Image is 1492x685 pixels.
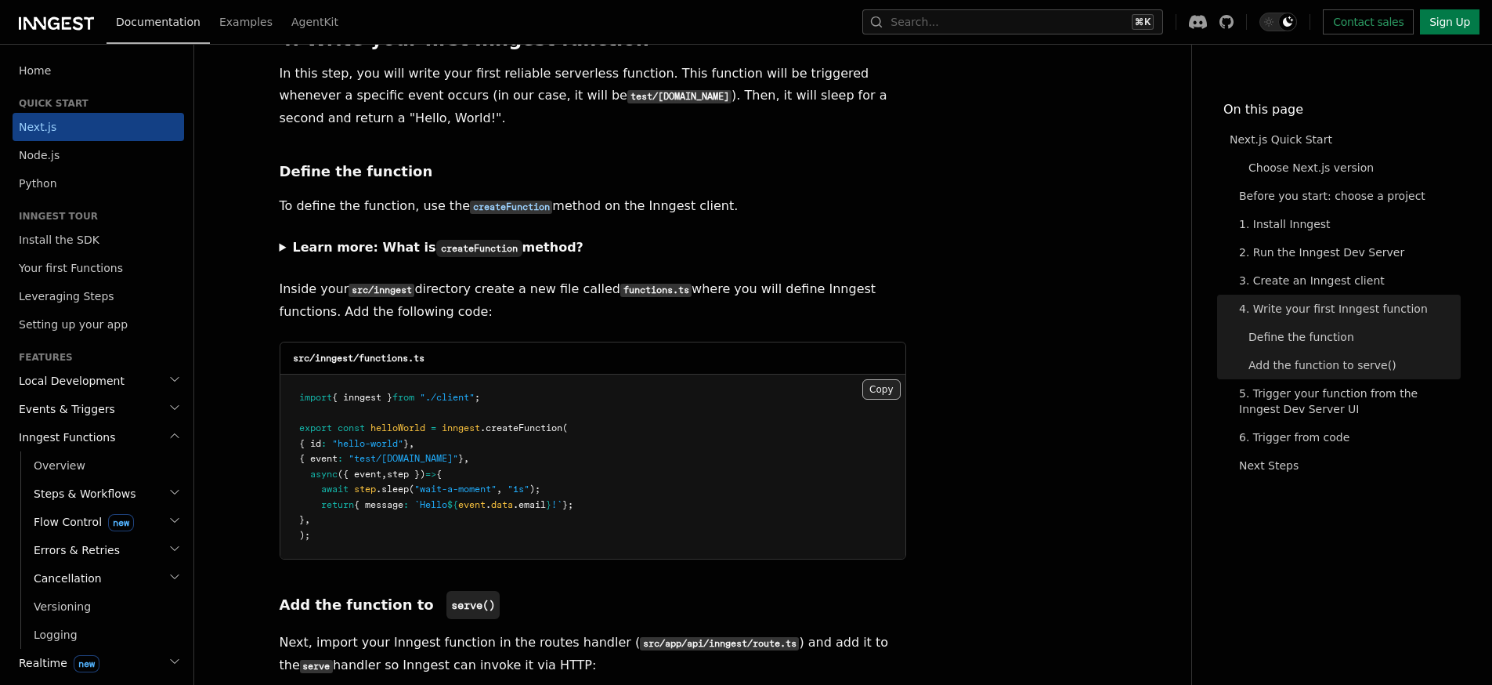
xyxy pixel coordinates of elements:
button: Errors & Retries [27,536,184,564]
span: , [464,453,469,464]
a: Examples [210,5,282,42]
span: Your first Functions [19,262,123,274]
span: Inngest Functions [13,429,115,445]
span: Documentation [116,16,200,28]
span: Add the function to serve() [1248,357,1396,373]
span: return [321,499,354,510]
span: { [436,469,442,480]
span: Home [19,63,51,78]
span: Overview [34,459,85,472]
span: : [321,438,327,449]
span: Examples [219,16,273,28]
code: functions.ts [620,284,692,297]
a: Versioning [27,593,184,621]
a: createFunction [470,198,552,213]
span: : [338,453,343,464]
span: .email [513,499,546,510]
span: .createFunction [480,422,562,433]
span: import [299,392,332,403]
a: 6. Trigger from code [1233,423,1461,451]
span: 1. Install Inngest [1239,216,1331,232]
span: async [310,469,338,480]
span: Next.js Quick Start [1230,132,1332,147]
span: `Hello [414,499,447,510]
span: 4. Write your first Inngest function [1239,301,1428,317]
code: src/inngest/functions.ts [293,353,424,364]
span: Features [13,351,73,364]
span: 6. Trigger from code [1239,429,1349,445]
span: "1s" [508,484,529,495]
span: const [338,422,365,433]
span: ${ [447,499,458,510]
a: Setting up your app [13,310,184,339]
span: Before you start: choose a project [1239,188,1425,204]
a: 4. Write your first Inngest function [1233,295,1461,323]
span: ; [475,392,480,403]
a: Logging [27,621,184,649]
span: Realtime [13,655,99,671]
code: createFunction [470,201,552,214]
span: { inngest } [332,392,392,403]
span: Python [19,177,57,190]
span: { id [299,438,321,449]
code: src/inngest [349,284,414,297]
a: 2. Run the Inngest Dev Server [1233,238,1461,266]
button: Copy [862,379,900,400]
code: src/app/api/inngest/route.ts [640,637,799,651]
span: ( [562,422,568,433]
span: 5. Trigger your function from the Inngest Dev Server UI [1239,386,1461,417]
span: "test/[DOMAIN_NAME]" [349,453,458,464]
span: ); [299,530,310,541]
span: new [74,655,99,672]
a: Before you start: choose a project [1233,182,1461,210]
span: Local Development [13,373,125,389]
span: : [403,499,409,510]
button: Realtimenew [13,649,184,677]
span: Events & Triggers [13,401,115,417]
a: Python [13,169,184,198]
span: } [299,514,305,525]
span: } [403,438,409,449]
span: 2. Run the Inngest Dev Server [1239,245,1404,260]
span: "./client" [420,392,475,403]
code: createFunction [436,240,522,257]
span: !` [551,499,562,510]
span: data [491,499,513,510]
span: helloWorld [370,422,425,433]
span: Next.js [19,121,56,133]
span: Versioning [34,600,91,613]
span: await [321,484,349,495]
span: Quick start [13,97,89,110]
span: Setting up your app [19,318,128,331]
a: Documentation [107,5,210,44]
span: . [486,499,491,510]
a: Add the function toserve() [280,591,500,619]
span: Choose Next.js version [1248,160,1374,176]
a: Install the SDK [13,226,184,254]
span: Errors & Retries [27,542,120,558]
span: Leveraging Steps [19,290,114,303]
span: { message [354,499,403,510]
a: Choose Next.js version [1242,154,1461,182]
span: step [354,484,376,495]
a: AgentKit [282,5,348,42]
div: Inngest Functions [13,451,184,649]
span: ( [409,484,414,495]
a: Next.js Quick Start [1223,125,1461,154]
p: In this step, you will write your first reliable serverless function. This function will be trigg... [280,63,906,129]
button: Steps & Workflows [27,480,184,508]
span: step }) [387,469,425,480]
span: "wait-a-moment" [414,484,497,495]
a: 1. Install Inngest [1233,210,1461,238]
button: Cancellation [27,564,184,593]
a: Overview [27,451,184,480]
span: } [458,453,464,464]
p: To define the function, use the method on the Inngest client. [280,195,906,218]
span: Inngest tour [13,210,98,223]
code: serve() [446,591,500,619]
span: Next Steps [1239,458,1299,473]
span: => [425,469,436,480]
span: }; [562,499,573,510]
span: , [381,469,387,480]
span: inngest [442,422,480,433]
